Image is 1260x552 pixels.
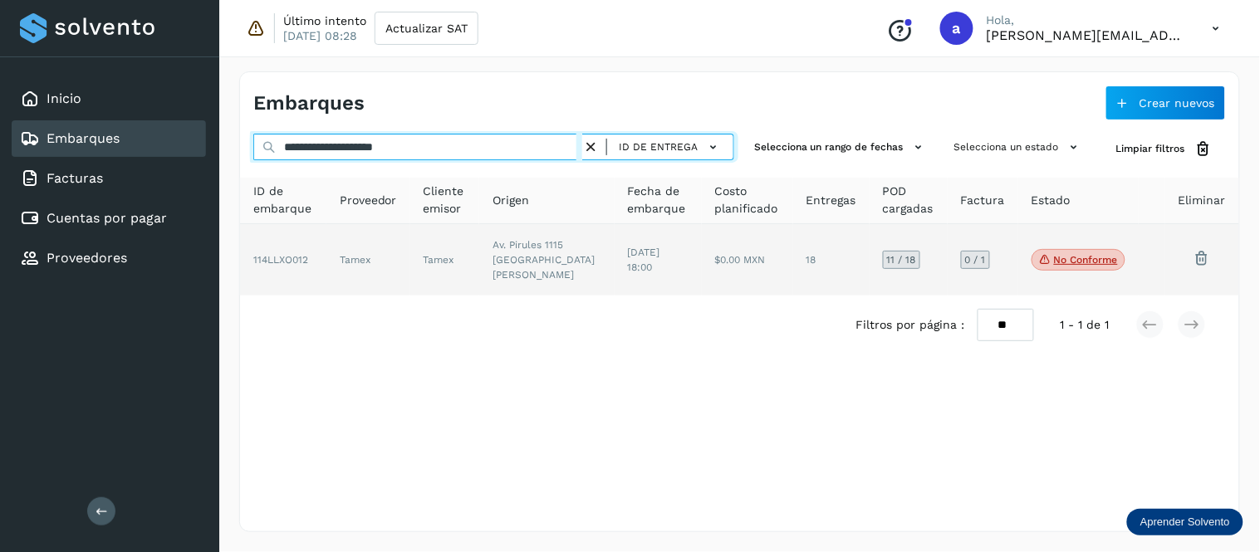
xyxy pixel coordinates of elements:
span: Eliminar [1179,192,1226,209]
span: 11 / 18 [887,255,916,265]
span: Actualizar SAT [385,22,468,34]
p: aldo@solvento.mx [987,27,1186,43]
a: Facturas [47,170,103,186]
a: Embarques [47,130,120,146]
td: 18 [793,224,870,296]
span: Origen [493,192,529,209]
span: Estado [1032,192,1071,209]
p: Hola, [987,13,1186,27]
p: [DATE] 08:28 [283,28,357,43]
span: [DATE] 18:00 [628,247,660,273]
div: Inicio [12,81,206,117]
p: Último intento [283,13,366,28]
span: Proveedor [340,192,397,209]
span: Filtros por página : [856,316,964,334]
div: Proveedores [12,240,206,276]
div: Aprender Solvento [1127,509,1243,535]
span: ID de embarque [253,183,313,217]
span: 114LLXO012 [253,254,308,266]
a: Inicio [47,90,81,106]
div: Cuentas por pagar [12,200,206,237]
span: Cliente emisor [424,183,466,217]
p: Aprender Solvento [1140,515,1230,529]
button: Limpiar filtros [1103,134,1226,164]
span: 0 / 1 [965,255,986,265]
span: Costo planificado [715,183,780,217]
a: Cuentas por pagar [47,210,167,226]
p: No conforme [1054,254,1118,266]
span: ID de entrega [619,139,698,154]
td: Av. Pirules 1115 [GEOGRAPHIC_DATA][PERSON_NAME] [479,224,615,296]
td: Tamex [326,224,410,296]
span: Crear nuevos [1140,97,1215,109]
button: Selecciona un rango de fechas [748,134,934,161]
div: Embarques [12,120,206,157]
td: $0.00 MXN [702,224,793,296]
div: Facturas [12,160,206,197]
a: Proveedores [47,250,127,266]
button: Crear nuevos [1106,85,1226,120]
span: POD cargadas [883,183,934,217]
span: Limpiar filtros [1116,141,1185,156]
span: 1 - 1 de 1 [1061,316,1110,334]
span: Fecha de embarque [628,183,689,217]
button: Actualizar SAT [375,12,478,45]
td: Tamex [410,224,479,296]
button: ID de entrega [614,135,727,159]
button: Selecciona un estado [948,134,1090,161]
span: Factura [961,192,1005,209]
span: Entregas [806,192,856,209]
h4: Embarques [253,91,365,115]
